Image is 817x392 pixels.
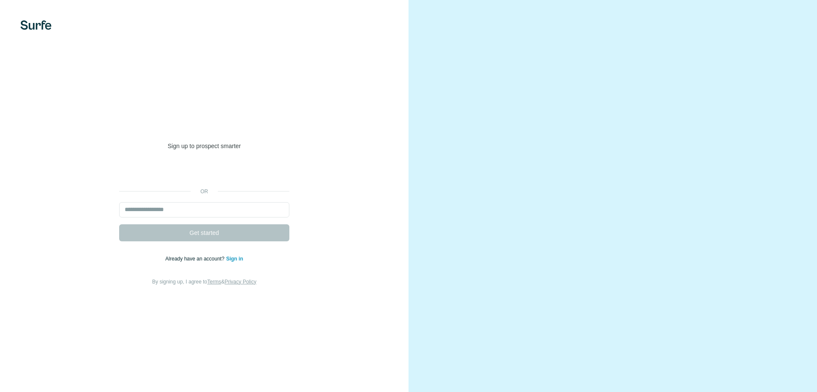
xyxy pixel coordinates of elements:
span: By signing up, I agree to & [152,279,257,285]
span: Already have an account? [166,256,226,262]
img: Surfe's logo [20,20,51,30]
a: Sign in [226,256,243,262]
a: Privacy Policy [225,279,257,285]
h1: Welcome to [GEOGRAPHIC_DATA] [119,106,289,140]
iframe: Sign in with Google Button [115,163,294,182]
p: or [191,188,218,195]
p: Sign up to prospect smarter [119,142,289,150]
a: Terms [207,279,221,285]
